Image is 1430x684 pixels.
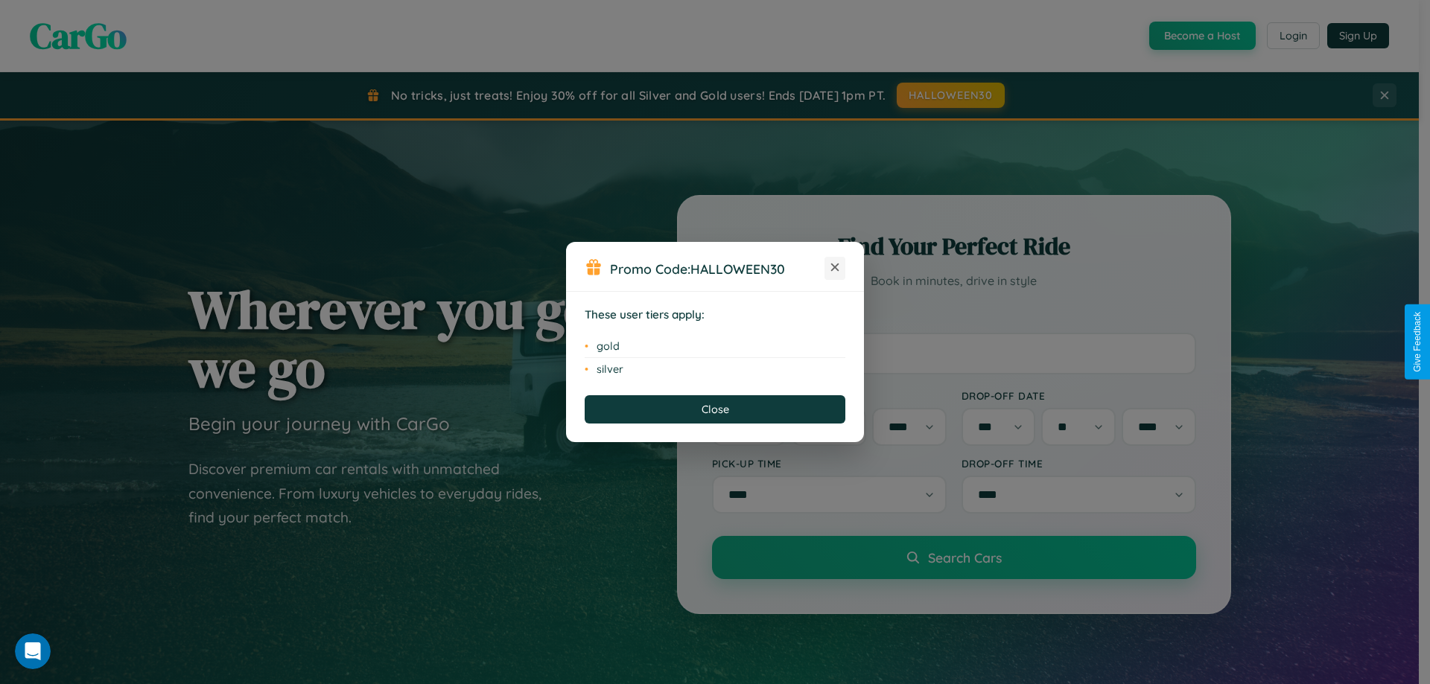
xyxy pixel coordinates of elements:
[585,307,705,322] strong: These user tiers apply:
[585,335,845,358] li: gold
[690,261,785,277] b: HALLOWEEN30
[15,633,51,669] iframe: Intercom live chat
[585,395,845,423] button: Close
[1412,312,1423,372] div: Give Feedback
[585,358,845,380] li: silver
[610,261,824,277] h3: Promo Code:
